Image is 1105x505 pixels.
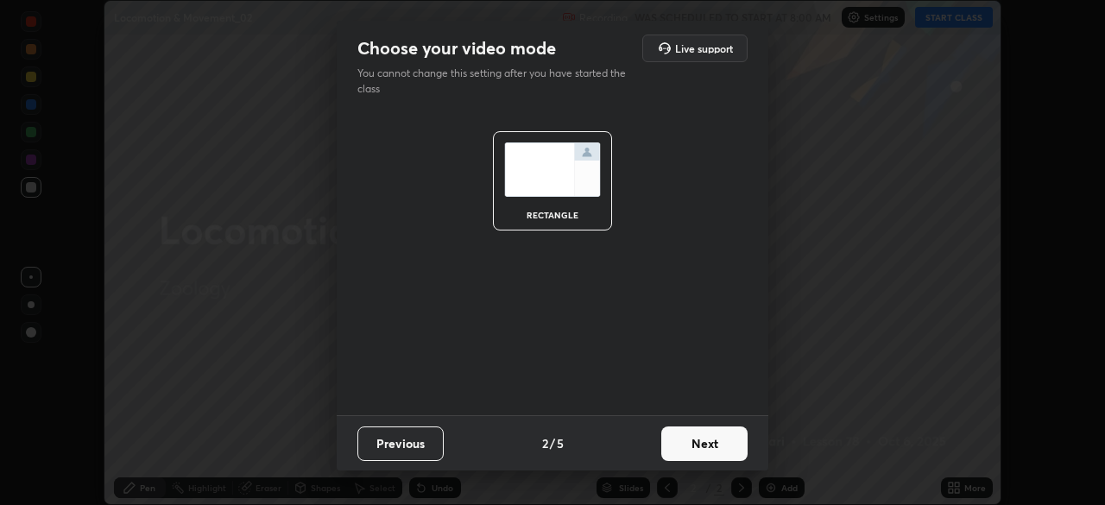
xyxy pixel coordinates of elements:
[542,434,548,452] h4: 2
[357,66,637,97] p: You cannot change this setting after you have started the class
[504,142,601,197] img: normalScreenIcon.ae25ed63.svg
[661,426,748,461] button: Next
[550,434,555,452] h4: /
[357,426,444,461] button: Previous
[675,43,733,54] h5: Live support
[557,434,564,452] h4: 5
[518,211,587,219] div: rectangle
[357,37,556,60] h2: Choose your video mode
